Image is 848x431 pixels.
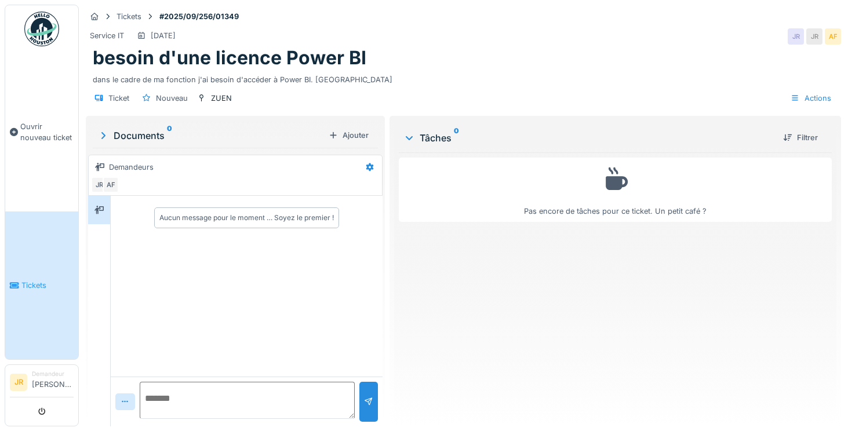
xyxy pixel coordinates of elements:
[21,280,74,291] span: Tickets
[211,93,232,104] div: ZUEN
[93,70,834,85] div: dans le cadre de ma fonction j'ai besoin d'accéder à Power BI. [GEOGRAPHIC_DATA]
[155,11,243,22] strong: #2025/09/256/01349
[10,374,27,391] li: JR
[5,53,78,211] a: Ouvrir nouveau ticket
[785,90,836,107] div: Actions
[24,12,59,46] img: Badge_color-CXgf-gQk.svg
[90,30,124,41] div: Service IT
[324,127,373,143] div: Ajouter
[788,28,804,45] div: JR
[117,11,141,22] div: Tickets
[5,211,78,359] a: Tickets
[91,177,107,193] div: JR
[93,47,366,69] h1: besoin d'une licence Power BI
[167,129,172,143] sup: 0
[406,163,824,217] div: Pas encore de tâches pour ce ticket. Un petit café ?
[778,130,822,145] div: Filtrer
[156,93,188,104] div: Nouveau
[20,121,74,143] span: Ouvrir nouveau ticket
[108,93,129,104] div: Ticket
[10,370,74,397] a: JR Demandeur[PERSON_NAME]
[159,213,334,223] div: Aucun message pour le moment … Soyez le premier !
[109,162,154,173] div: Demandeurs
[151,30,176,41] div: [DATE]
[825,28,841,45] div: AF
[103,177,119,193] div: AF
[32,370,74,378] div: Demandeur
[32,370,74,395] li: [PERSON_NAME]
[97,129,324,143] div: Documents
[454,131,459,145] sup: 0
[806,28,822,45] div: JR
[403,131,774,145] div: Tâches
